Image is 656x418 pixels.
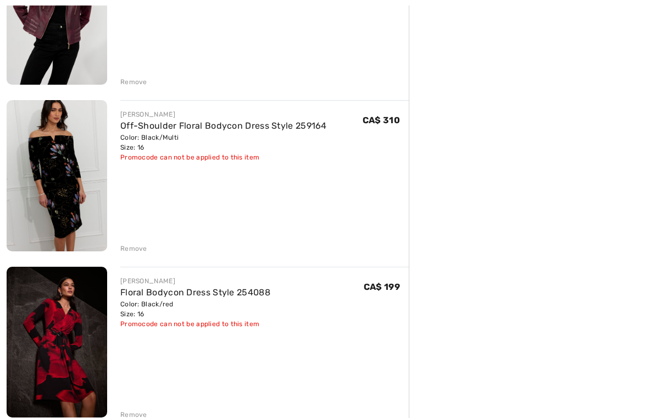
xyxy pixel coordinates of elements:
[120,244,147,254] div: Remove
[364,282,400,292] span: CA$ 199
[120,120,327,131] a: Off-Shoulder Floral Bodycon Dress Style 259164
[120,287,270,298] a: Floral Bodycon Dress Style 254088
[120,276,270,286] div: [PERSON_NAME]
[120,319,270,329] div: Promocode can not be applied to this item
[363,115,400,125] span: CA$ 310
[120,77,147,87] div: Remove
[7,267,107,418] img: Floral Bodycon Dress Style 254088
[7,100,107,251] img: Off-Shoulder Floral Bodycon Dress Style 259164
[120,299,270,319] div: Color: Black/red Size: 16
[120,133,327,152] div: Color: Black/Multi Size: 16
[120,109,327,119] div: [PERSON_NAME]
[120,152,327,162] div: Promocode can not be applied to this item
